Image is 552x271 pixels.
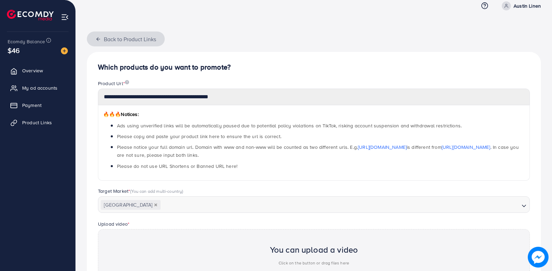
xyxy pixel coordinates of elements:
span: (You can add multi-country) [130,188,183,194]
span: My ad accounts [22,84,57,91]
a: [URL][DOMAIN_NAME] [442,144,490,151]
label: Target Market [98,188,183,195]
a: Austin Linen [499,1,541,10]
span: Please copy and paste your product link here to ensure the url is correct. [117,133,281,140]
span: Please do not use URL Shortens or Banned URL here! [117,163,237,170]
label: Product Url [98,80,129,87]
p: Austin Linen [514,2,541,10]
span: Notices: [103,111,139,118]
span: Product Links [22,119,52,126]
label: Upload video [98,220,129,227]
span: Ads using unverified links will be automatically paused due to potential policy violations on Tik... [117,122,462,129]
span: Please notice your full domain url. Domain with www and non-www will be counted as two different ... [117,144,519,159]
span: $46 [8,45,20,55]
span: Overview [22,67,43,74]
p: Click on the button or drag files here [270,259,358,267]
button: Back to Product Links [87,31,165,46]
img: image [125,80,129,84]
a: Overview [5,64,70,78]
h2: You can upload a video [270,245,358,255]
div: Search for option [98,196,530,213]
span: [GEOGRAPHIC_DATA] [101,200,161,210]
span: 🔥🔥🔥 [103,111,121,118]
img: menu [61,13,69,21]
img: image [61,47,68,54]
a: [URL][DOMAIN_NAME] [358,144,407,151]
a: My ad accounts [5,81,70,95]
span: Ecomdy Balance [8,38,45,45]
img: logo [7,10,54,20]
a: Product Links [5,116,70,129]
img: image [528,247,549,268]
a: Payment [5,98,70,112]
input: Search for option [161,200,519,210]
span: Payment [22,102,42,109]
button: Deselect Pakistan [154,203,157,207]
h4: Which products do you want to promote? [98,63,530,72]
